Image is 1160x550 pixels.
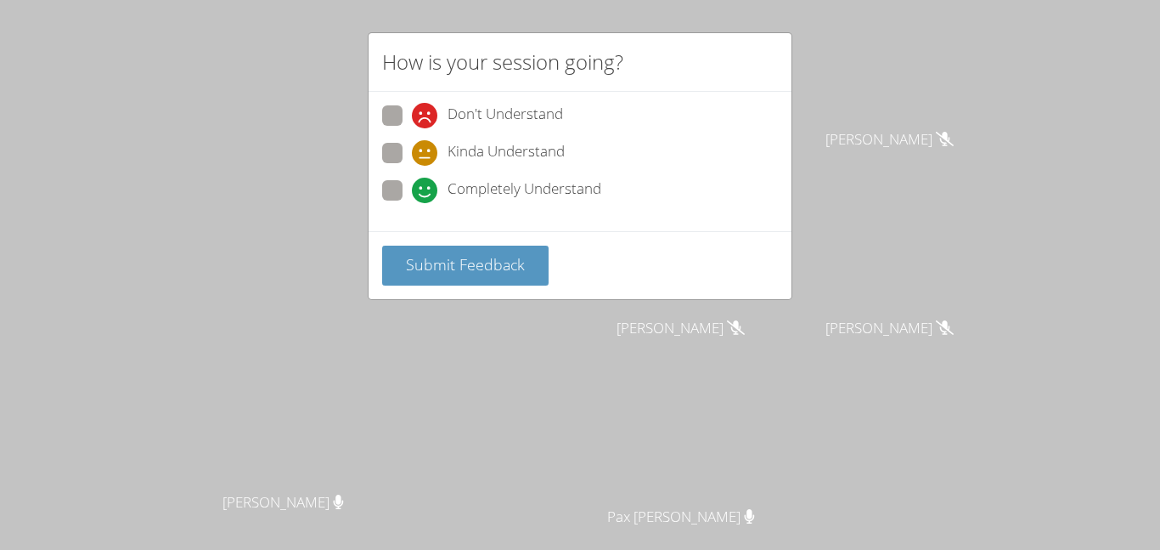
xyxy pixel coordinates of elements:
[448,140,565,166] span: Kinda Understand
[448,178,601,203] span: Completely Understand
[382,47,623,77] h2: How is your session going?
[448,103,563,128] span: Don't Understand
[382,246,549,286] button: Submit Feedback
[406,254,525,275] span: Submit Feedback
